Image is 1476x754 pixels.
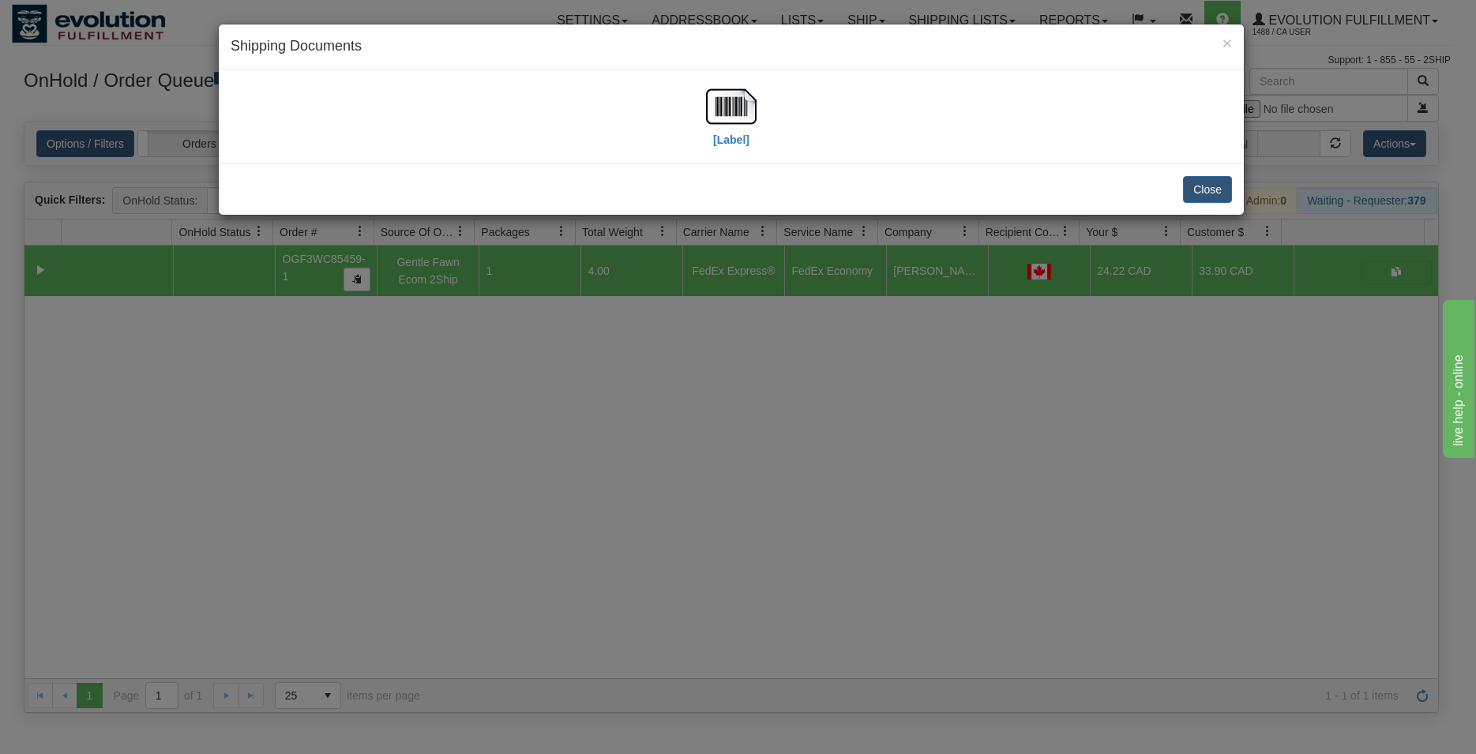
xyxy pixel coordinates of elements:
[706,81,757,132] img: barcode.jpg
[12,9,146,28] div: live help - online
[1183,176,1232,203] button: Close
[1222,35,1232,51] button: Close
[1222,34,1232,52] span: ×
[713,132,749,148] label: [Label]
[1440,296,1474,457] iframe: chat widget
[706,99,757,145] a: [Label]
[231,36,1232,57] h4: Shipping Documents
